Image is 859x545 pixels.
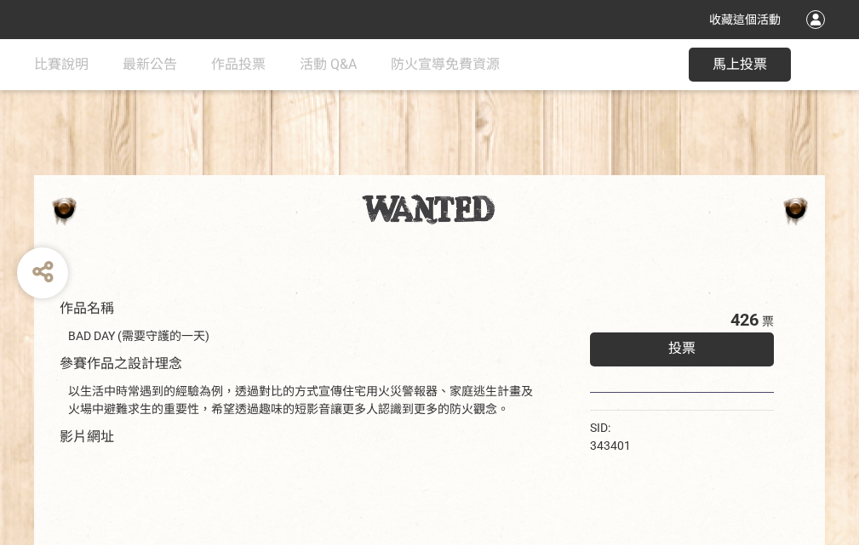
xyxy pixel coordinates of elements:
span: 投票 [668,340,696,356]
span: 票 [762,315,774,328]
div: BAD DAY (需要守護的一天) [68,327,539,345]
a: 比賽說明 [34,39,89,90]
span: 馬上投票 [713,56,767,72]
span: 作品名稱 [60,300,114,316]
span: 作品投票 [211,56,266,72]
span: 收藏這個活動 [709,13,781,26]
span: 防火宣導免費資源 [391,56,500,72]
span: 參賽作品之設計理念 [60,355,182,372]
a: 作品投票 [211,39,266,90]
span: 最新公告 [123,56,177,72]
span: 比賽說明 [34,56,89,72]
span: 426 [730,309,759,330]
a: 活動 Q&A [300,39,357,90]
a: 最新公告 [123,39,177,90]
button: 馬上投票 [689,48,791,82]
span: 影片網址 [60,429,114,445]
div: 以生活中時常遇到的經驗為例，透過對比的方式宣傳住宅用火災警報器、家庭逃生計畫及火場中避難求生的重要性，希望透過趣味的短影音讓更多人認識到更多的防火觀念。 [68,383,539,418]
iframe: Facebook Share [635,419,720,436]
span: 活動 Q&A [300,56,357,72]
a: 防火宣導免費資源 [391,39,500,90]
span: SID: 343401 [590,421,631,452]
